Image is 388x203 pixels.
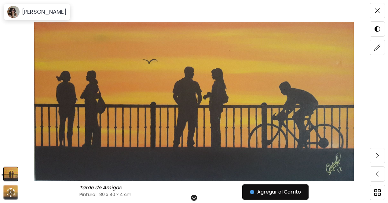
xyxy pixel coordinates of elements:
h6: [PERSON_NAME] [22,8,67,16]
button: Agregar al Carrito [242,184,309,200]
h4: Pintura | 80 x 40 x 4 cm [79,191,257,198]
h6: Tarde de Amigos [79,185,123,191]
span: Agregar al Carrito [250,188,301,196]
div: animation [6,187,16,197]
